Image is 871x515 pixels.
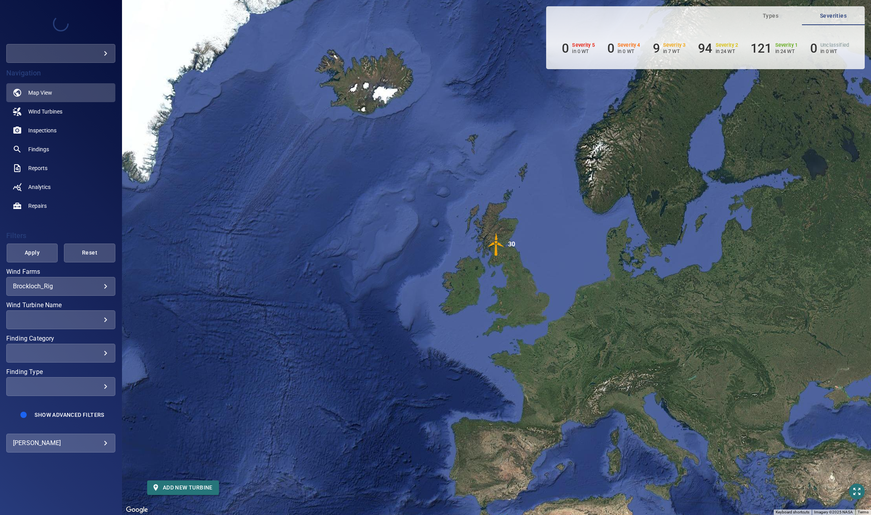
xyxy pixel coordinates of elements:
[124,505,150,515] a: Open this area in Google Maps (opens a new window)
[147,480,219,495] button: Add new turbine
[607,41,614,56] h6: 0
[124,505,150,515] img: Google
[618,48,640,54] p: in 0 WT
[6,69,115,77] h4: Navigation
[716,48,738,54] p: in 24 WT
[810,41,817,56] h6: 0
[6,232,115,240] h4: Filters
[6,369,115,375] label: Finding Type
[485,233,508,257] gmp-advanced-marker: 30
[807,11,860,21] span: Severities
[6,277,115,296] div: Wind Farms
[28,126,56,134] span: Inspections
[64,244,115,262] button: Reset
[6,140,115,159] a: findings noActive
[858,510,869,514] a: Terms (opens in new tab)
[775,48,798,54] p: in 24 WT
[6,159,115,178] a: reports noActive
[810,41,849,56] li: Severity Unclassified
[28,145,49,153] span: Findings
[618,42,640,48] h6: Severity 4
[6,335,115,342] label: Finding Category
[28,89,52,97] span: Map View
[28,164,47,172] span: Reports
[562,41,595,56] li: Severity 5
[6,310,115,329] div: Wind Turbine Name
[28,183,51,191] span: Analytics
[751,41,798,56] li: Severity 1
[572,42,595,48] h6: Severity 5
[30,409,109,421] button: Show Advanced Filters
[35,412,104,418] span: Show Advanced Filters
[663,48,686,54] p: in 7 WT
[6,83,115,102] a: map active
[6,121,115,140] a: inspections noActive
[13,437,109,449] div: [PERSON_NAME]
[6,102,115,121] a: windturbines noActive
[28,108,62,115] span: Wind Turbines
[775,42,798,48] h6: Severity 1
[814,510,853,514] span: Imagery ©2025 NASA
[7,244,58,262] button: Apply
[572,48,595,54] p: in 0 WT
[653,41,686,56] li: Severity 3
[744,11,797,21] span: Types
[663,42,686,48] h6: Severity 3
[6,44,115,63] div: fredolsen
[820,48,849,54] p: in 0 WT
[820,42,849,48] h6: Unclassified
[698,41,712,56] h6: 94
[607,41,640,56] li: Severity 4
[716,42,738,48] h6: Severity 2
[6,178,115,196] a: analytics noActive
[485,233,508,256] img: windFarmIconCat3.svg
[6,302,115,308] label: Wind Turbine Name
[16,248,48,258] span: Apply
[6,344,115,363] div: Finding Category
[562,41,569,56] h6: 0
[508,233,515,256] div: 30
[28,202,47,210] span: Repairs
[6,196,115,215] a: repairs noActive
[698,41,738,56] li: Severity 2
[776,510,809,515] button: Keyboard shortcuts
[653,41,660,56] h6: 9
[6,377,115,396] div: Finding Type
[74,248,106,258] span: Reset
[6,269,115,275] label: Wind Farms
[153,483,213,493] span: Add new turbine
[13,282,109,290] div: Brockloch_Rig
[751,41,772,56] h6: 121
